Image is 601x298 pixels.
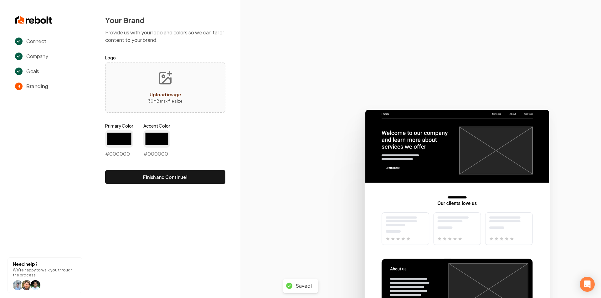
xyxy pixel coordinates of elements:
[26,53,48,60] span: Company
[26,83,48,90] span: Branding
[143,123,170,129] label: Accent Color
[15,15,53,25] img: Rebolt Logo
[8,257,82,293] button: Need help?We're happy to walk you through the process.help icon Willhelp icon Willhelp icon arwin
[26,68,39,75] span: Goals
[105,170,225,184] button: Finish and Continue!
[30,280,40,290] img: help icon arwin
[148,98,182,104] p: 30 MB max file size
[143,66,187,109] button: Upload image
[13,268,77,278] p: We're happy to walk you through the process.
[13,261,38,267] strong: Need help?
[15,83,23,90] span: 4
[105,130,133,158] div: #000000
[105,54,225,61] label: Logo
[105,123,133,129] label: Primary Color
[105,15,225,25] h2: Your Brand
[105,29,225,44] p: Provide us with your logo and colors so we can tailor content to your brand.
[295,283,312,289] div: Saved!
[150,92,181,97] span: Upload image
[580,277,595,292] div: Open Intercom Messenger
[22,280,32,290] img: help icon Will
[26,38,46,45] span: Connect
[13,280,23,290] img: help icon Will
[143,130,170,158] div: #000000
